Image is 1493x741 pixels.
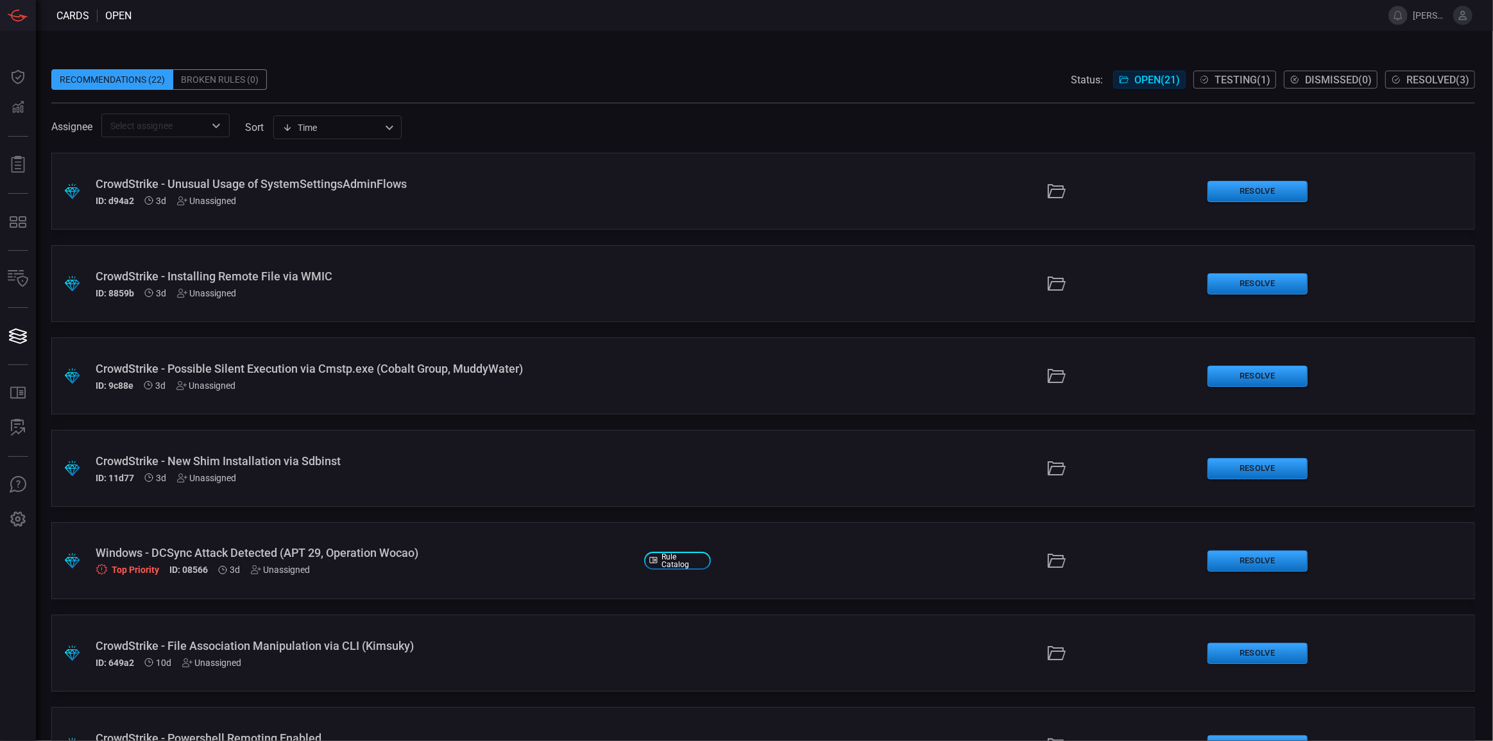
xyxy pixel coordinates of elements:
button: Rule Catalog [3,378,33,409]
span: Assignee [51,121,92,133]
button: Resolve [1207,181,1308,202]
button: Open(21) [1113,71,1186,89]
button: Dismissed(0) [1284,71,1378,89]
button: Preferences [3,504,33,535]
button: Open [207,117,225,135]
span: Aug 19, 2025 5:24 AM [157,473,167,483]
button: Ask Us A Question [3,470,33,500]
span: Aug 12, 2025 4:52 AM [157,658,172,668]
button: Inventory [3,264,33,294]
button: Cards [3,321,33,352]
input: Select assignee [105,117,205,133]
h5: ID: 649a2 [96,658,134,668]
div: Top Priority [96,563,159,575]
div: CrowdStrike - Possible Silent Execution via Cmstp.exe (Cobalt Group, MuddyWater) [96,362,634,375]
button: Detections [3,92,33,123]
div: CrowdStrike - File Association Manipulation via CLI (Kimsuky) [96,639,634,652]
span: Resolved ( 3 ) [1406,74,1469,86]
div: Unassigned [182,658,242,668]
button: Resolve [1207,458,1308,479]
span: Aug 19, 2025 5:24 AM [156,380,166,391]
h5: ID: 8859b [96,288,134,298]
div: Unassigned [177,473,237,483]
div: Unassigned [176,380,236,391]
span: open [105,10,132,22]
div: CrowdStrike - New Shim Installation via Sdbinst [96,454,634,468]
h5: ID: 9c88e [96,380,133,391]
button: Resolved(3) [1385,71,1475,89]
div: Time [282,121,381,134]
button: Resolve [1207,550,1308,572]
span: [PERSON_NAME].[PERSON_NAME] [1413,10,1448,21]
span: Testing ( 1 ) [1215,74,1270,86]
div: Unassigned [251,565,311,575]
label: sort [245,121,264,133]
h5: ID: 08566 [169,565,208,575]
span: Dismissed ( 0 ) [1305,74,1372,86]
span: Cards [56,10,89,22]
button: Resolve [1207,643,1308,664]
div: CrowdStrike - Installing Remote File via WMIC [96,269,634,283]
h5: ID: 11d77 [96,473,134,483]
button: Reports [3,149,33,180]
div: Recommendations (22) [51,69,173,90]
span: Aug 19, 2025 5:24 AM [230,565,241,575]
div: Windows - DCSync Attack Detected (APT 29, Operation Wocao) [96,546,634,559]
div: Broken Rules (0) [173,69,267,90]
span: Rule Catalog [661,553,705,568]
div: CrowdStrike - Unusual Usage of SystemSettingsAdminFlows [96,177,634,191]
span: Aug 19, 2025 5:24 AM [157,196,167,206]
button: Resolve [1207,366,1308,387]
span: Status: [1071,74,1103,86]
button: ALERT ANALYSIS [3,413,33,443]
h5: ID: d94a2 [96,196,134,206]
button: MITRE - Detection Posture [3,207,33,237]
span: Open ( 21 ) [1134,74,1180,86]
span: Aug 19, 2025 5:24 AM [157,288,167,298]
button: Testing(1) [1193,71,1276,89]
div: Unassigned [177,196,237,206]
button: Dashboard [3,62,33,92]
div: Unassigned [177,288,237,298]
button: Resolve [1207,273,1308,294]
